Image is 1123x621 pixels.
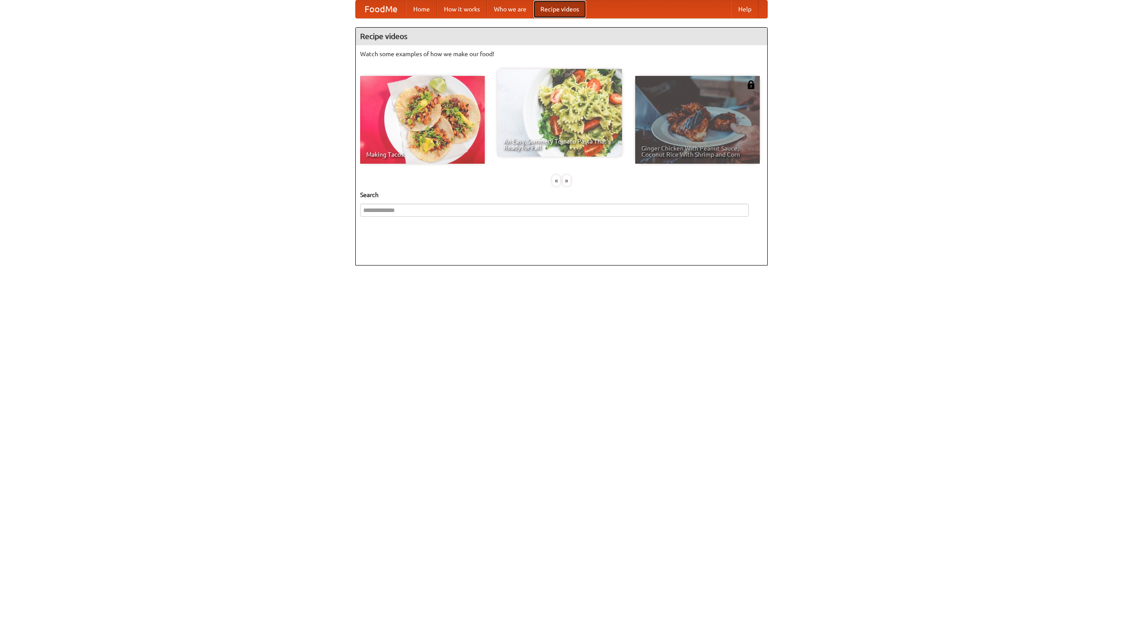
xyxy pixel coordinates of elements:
span: Making Tacos [366,151,479,158]
a: Making Tacos [360,76,485,164]
div: « [552,175,560,186]
span: An Easy, Summery Tomato Pasta That's Ready for Fall [504,138,616,151]
a: Home [406,0,437,18]
a: Recipe videos [533,0,586,18]
a: FoodMe [356,0,406,18]
h5: Search [360,190,763,199]
a: How it works [437,0,487,18]
p: Watch some examples of how we make our food! [360,50,763,58]
a: Who we are [487,0,533,18]
img: 483408.png [747,80,755,89]
a: Help [731,0,758,18]
a: An Easy, Summery Tomato Pasta That's Ready for Fall [497,69,622,157]
h4: Recipe videos [356,28,767,45]
div: » [563,175,571,186]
